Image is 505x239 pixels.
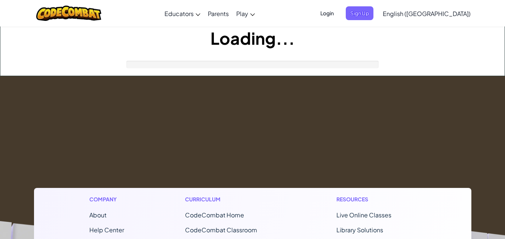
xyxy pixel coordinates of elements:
[379,3,474,23] a: English ([GEOGRAPHIC_DATA])
[89,195,124,203] h1: Company
[316,6,338,20] button: Login
[161,3,204,23] a: Educators
[383,10,471,18] span: English ([GEOGRAPHIC_DATA])
[164,10,194,18] span: Educators
[89,226,124,234] a: Help Center
[346,6,373,20] button: Sign Up
[236,10,248,18] span: Play
[233,3,259,23] a: Play
[336,226,383,234] a: Library Solutions
[185,195,275,203] h1: Curriculum
[336,195,416,203] h1: Resources
[89,211,107,219] a: About
[0,26,505,50] h1: Loading...
[36,6,102,21] img: CodeCombat logo
[185,211,244,219] span: CodeCombat Home
[185,226,257,234] a: CodeCombat Classroom
[204,3,233,23] a: Parents
[336,211,391,219] a: Live Online Classes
